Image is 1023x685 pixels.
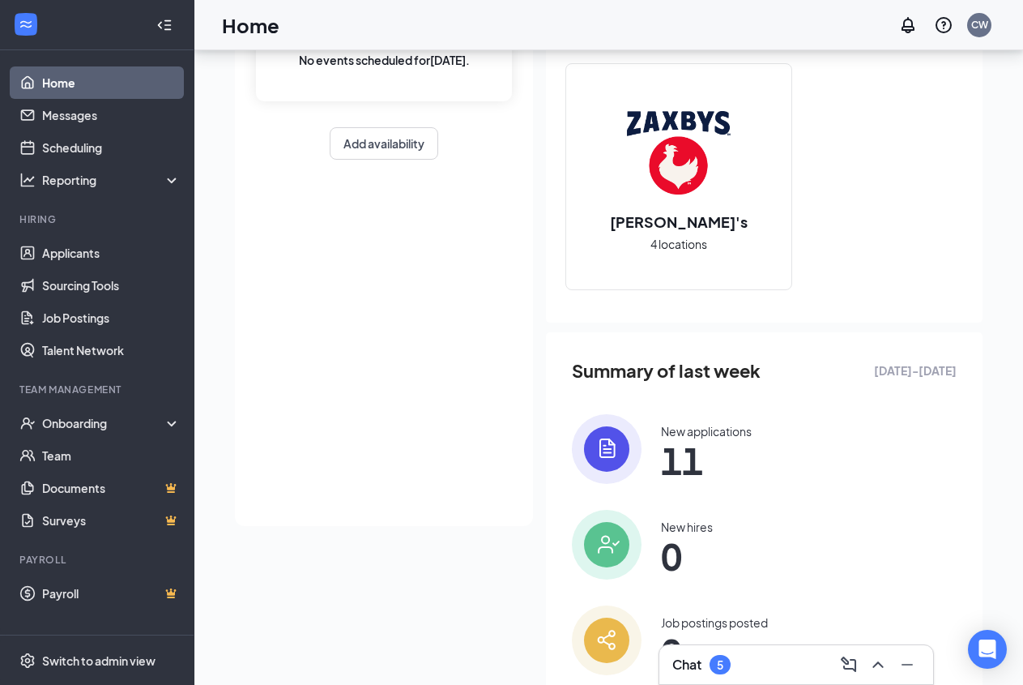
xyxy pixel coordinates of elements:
[874,362,957,379] span: [DATE] - [DATE]
[330,127,438,160] button: Add availability
[572,414,642,484] img: icon
[661,542,713,571] span: 0
[627,101,731,205] img: Zaxby's
[661,614,768,631] div: Job postings posted
[572,606,642,675] img: icon
[42,439,181,472] a: Team
[42,269,181,302] a: Sourcing Tools
[839,655,859,674] svg: ComposeMessage
[42,415,167,431] div: Onboarding
[42,302,181,334] a: Job Postings
[42,472,181,504] a: DocumentsCrown
[42,237,181,269] a: Applicants
[868,655,888,674] svg: ChevronUp
[42,334,181,366] a: Talent Network
[572,510,642,580] img: icon
[19,172,36,188] svg: Analysis
[18,16,34,32] svg: WorkstreamLogo
[19,415,36,431] svg: UserCheck
[661,446,752,475] span: 11
[672,656,701,674] h3: Chat
[661,637,768,666] span: 0
[156,17,173,33] svg: Collapse
[865,652,891,678] button: ChevronUp
[898,15,918,35] svg: Notifications
[594,212,764,232] h2: [PERSON_NAME]'s
[717,658,723,672] div: 5
[836,652,862,678] button: ComposeMessage
[894,652,920,678] button: Minimize
[19,212,177,226] div: Hiring
[19,383,177,396] div: Team Management
[968,630,1007,669] div: Open Intercom Messenger
[42,577,181,610] a: PayrollCrown
[299,51,470,69] span: No events scheduled for [DATE] .
[19,653,36,669] svg: Settings
[661,519,713,535] div: New hires
[971,18,988,32] div: CW
[222,11,279,39] h1: Home
[572,357,761,385] span: Summary of last week
[661,423,752,439] div: New applications
[42,653,156,669] div: Switch to admin view
[934,15,953,35] svg: QuestionInfo
[897,655,917,674] svg: Minimize
[42,504,181,537] a: SurveysCrown
[19,553,177,567] div: Payroll
[650,235,707,253] span: 4 locations
[42,66,181,99] a: Home
[42,131,181,164] a: Scheduling
[42,172,181,188] div: Reporting
[42,99,181,131] a: Messages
